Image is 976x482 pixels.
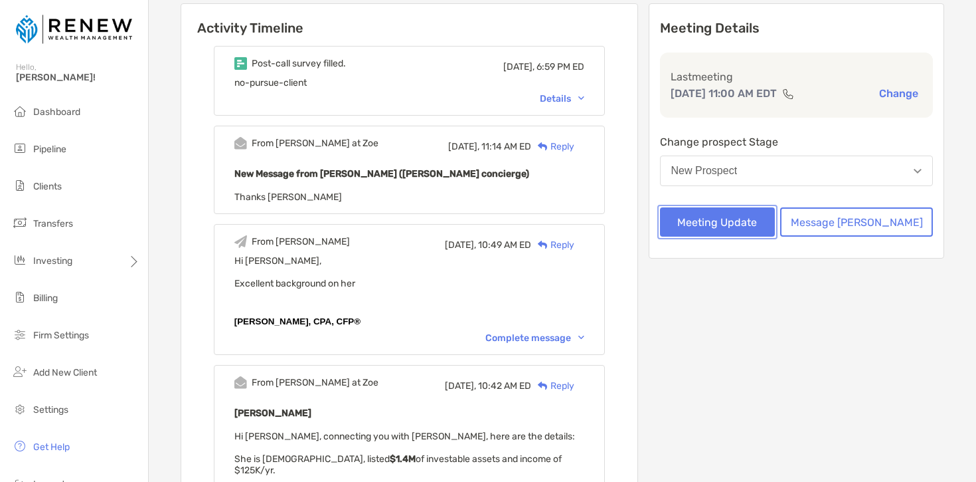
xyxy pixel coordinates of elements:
span: Thanks [PERSON_NAME] [234,191,342,203]
b: [PERSON_NAME] [234,408,311,419]
img: Chevron icon [578,336,584,340]
div: New Prospect [671,165,738,177]
button: Meeting Update [660,207,775,237]
img: clients icon [12,178,28,193]
p: Change prospect Stage [660,134,934,150]
span: [DATE], [448,141,479,152]
p: [DATE] 11:00 AM EDT [671,85,777,102]
span: Billing [33,293,58,304]
img: Reply icon [538,142,548,151]
img: Event icon [234,57,247,70]
span: Investing [33,255,72,267]
p: Meeting Details [660,20,934,37]
span: [DATE], [445,239,476,251]
div: Reply [531,238,574,252]
div: Complete message [485,332,584,344]
span: Transfers [33,218,73,229]
img: investing icon [12,252,28,268]
div: Post-call survey filled. [252,58,346,69]
img: Open dropdown arrow [914,169,922,174]
img: pipeline icon [12,140,28,156]
div: Excellent background on her [234,278,584,289]
img: Reply icon [538,241,548,249]
img: Chevron icon [578,96,584,100]
span: 6:59 PM ED [536,61,584,72]
button: Change [875,86,922,100]
p: Last meeting [671,68,923,85]
img: settings icon [12,401,28,417]
span: 10:49 AM ED [478,239,531,251]
span: Pipeline [33,144,66,155]
span: Add New Client [33,367,97,378]
h6: Activity Timeline [181,4,637,36]
img: communication type [782,88,794,99]
div: Details [540,93,584,104]
span: 11:14 AM ED [481,141,531,152]
span: [PERSON_NAME]! [16,72,140,83]
span: no-pursue-client [234,77,307,88]
div: From [PERSON_NAME] [252,236,350,247]
span: [DATE], [503,61,534,72]
img: dashboard icon [12,103,28,119]
span: Dashboard [33,106,80,118]
img: add_new_client icon [12,364,28,380]
strong: $1.4M [390,453,416,465]
img: firm-settings icon [12,326,28,342]
div: Hi [PERSON_NAME], [234,255,584,267]
b: New Message from [PERSON_NAME] ([PERSON_NAME] concierge) [234,168,529,180]
img: Event icon [234,376,247,389]
img: Event icon [234,235,247,248]
div: Reply [531,140,574,154]
span: Settings [33,404,68,416]
div: Reply [531,379,574,393]
button: New Prospect [660,156,934,186]
div: From [PERSON_NAME] at Zoe [252,138,378,149]
span: Get Help [33,441,70,453]
span: 10:42 AM ED [478,380,531,392]
button: Message [PERSON_NAME] [780,207,933,237]
img: billing icon [12,289,28,305]
div: From [PERSON_NAME] at Zoe [252,377,378,388]
span: [PERSON_NAME], CPA, CFP® [234,316,361,326]
img: Reply icon [538,382,548,390]
span: Clients [33,181,62,192]
img: transfers icon [12,215,28,231]
span: [DATE], [445,380,476,392]
span: Firm Settings [33,330,89,341]
img: Zoe Logo [16,5,132,53]
img: Event icon [234,137,247,150]
img: get-help icon [12,438,28,454]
